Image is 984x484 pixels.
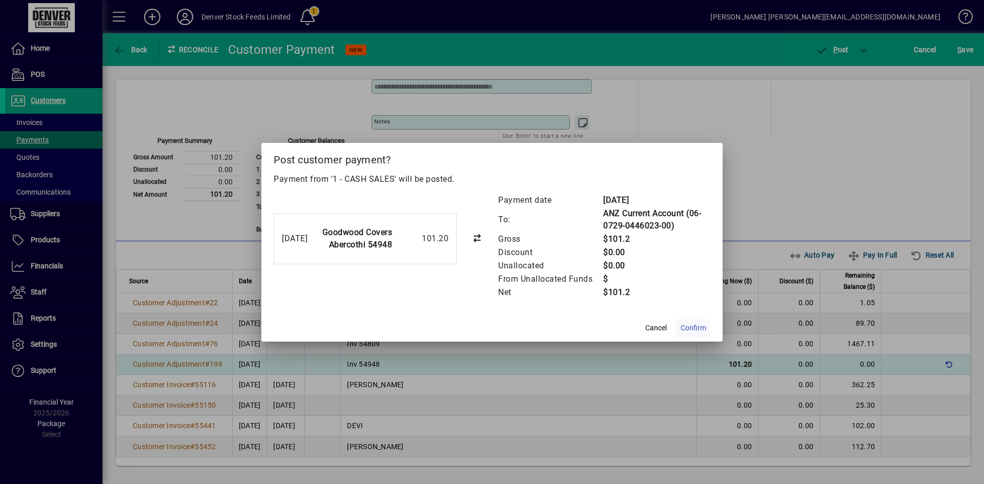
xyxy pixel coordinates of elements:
[274,173,710,185] p: Payment from '1 - CASH SALES' will be posted.
[498,233,603,246] td: Gross
[498,259,603,272] td: Unallocated
[603,272,710,286] td: $
[261,143,723,173] h2: Post customer payment?
[603,286,710,299] td: $101.2
[498,194,603,207] td: Payment date
[498,272,603,286] td: From Unallocated Funds
[282,233,307,245] div: [DATE]
[603,194,710,207] td: [DATE]
[676,319,710,338] button: Confirm
[681,323,706,333] span: Confirm
[498,246,603,259] td: Discount
[322,227,393,249] strong: Goodwood Covers Abercothi 54948
[397,233,448,245] div: 101.20
[603,207,710,233] td: ANZ Current Account (06-0729-0446023-00)
[645,323,667,333] span: Cancel
[603,259,710,272] td: $0.00
[640,319,672,338] button: Cancel
[603,246,710,259] td: $0.00
[498,207,603,233] td: To:
[603,233,710,246] td: $101.2
[498,286,603,299] td: Net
